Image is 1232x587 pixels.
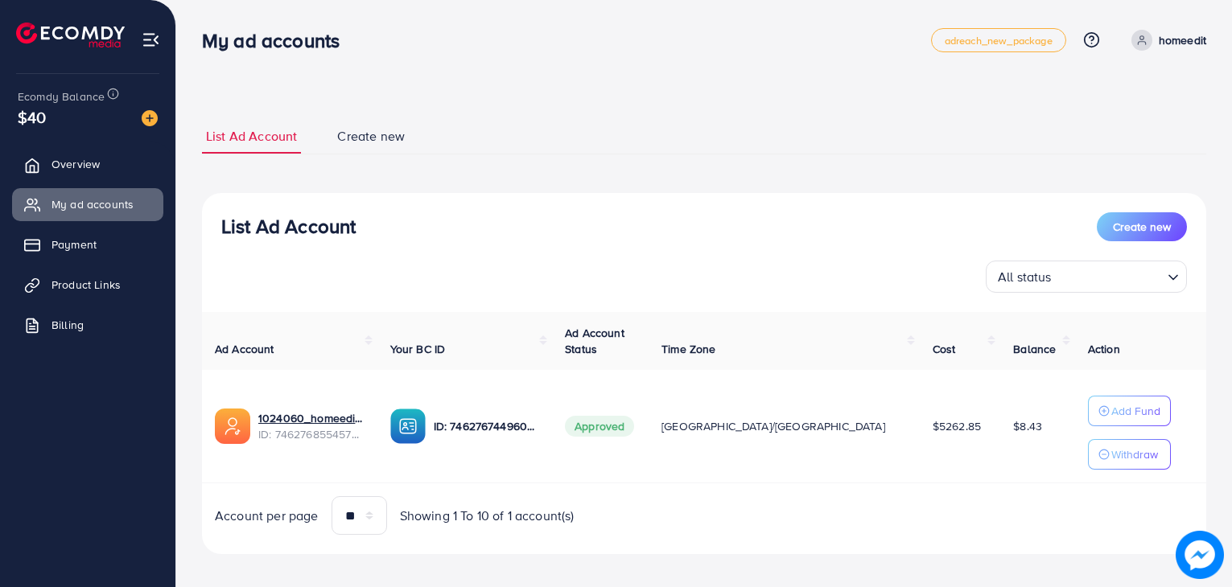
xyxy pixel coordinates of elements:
[202,29,352,52] h3: My ad accounts
[18,105,46,129] span: $40
[12,269,163,301] a: Product Links
[258,410,365,443] div: <span class='underline'>1024060_homeedit7_1737561213516</span></br>7462768554572742672
[400,507,575,525] span: Showing 1 To 10 of 1 account(s)
[986,261,1187,293] div: Search for option
[52,277,121,293] span: Product Links
[142,31,160,49] img: menu
[12,148,163,180] a: Overview
[258,426,365,442] span: ID: 7462768554572742672
[565,416,634,437] span: Approved
[52,196,134,212] span: My ad accounts
[52,156,100,172] span: Overview
[1057,262,1161,289] input: Search for option
[12,188,163,220] a: My ad accounts
[1088,439,1171,470] button: Withdraw
[933,418,981,434] span: $5262.85
[337,127,405,146] span: Create new
[52,236,97,252] span: Payment
[1159,31,1206,50] p: homeedit
[1013,418,1042,434] span: $8.43
[1088,396,1171,426] button: Add Fund
[661,341,715,357] span: Time Zone
[995,265,1055,289] span: All status
[1097,212,1187,241] button: Create new
[215,341,274,357] span: Ad Account
[434,417,540,436] p: ID: 7462767449604177937
[1013,341,1056,357] span: Balance
[1111,401,1160,421] p: Add Fund
[661,418,885,434] span: [GEOGRAPHIC_DATA]/[GEOGRAPHIC_DATA]
[1113,219,1171,235] span: Create new
[933,341,956,357] span: Cost
[52,317,84,333] span: Billing
[390,341,446,357] span: Your BC ID
[945,35,1053,46] span: adreach_new_package
[221,215,356,238] h3: List Ad Account
[18,88,105,105] span: Ecomdy Balance
[12,309,163,341] a: Billing
[12,228,163,261] a: Payment
[206,127,297,146] span: List Ad Account
[1125,30,1206,51] a: homeedit
[215,507,319,525] span: Account per page
[390,408,426,444] img: ic-ba-acc.ded83a64.svg
[258,410,365,426] a: 1024060_homeedit7_1737561213516
[215,408,250,444] img: ic-ads-acc.e4c84228.svg
[1111,445,1158,464] p: Withdraw
[931,28,1066,52] a: adreach_new_package
[16,23,125,47] img: logo
[1176,531,1224,579] img: image
[565,325,624,357] span: Ad Account Status
[142,110,158,126] img: image
[1088,341,1120,357] span: Action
